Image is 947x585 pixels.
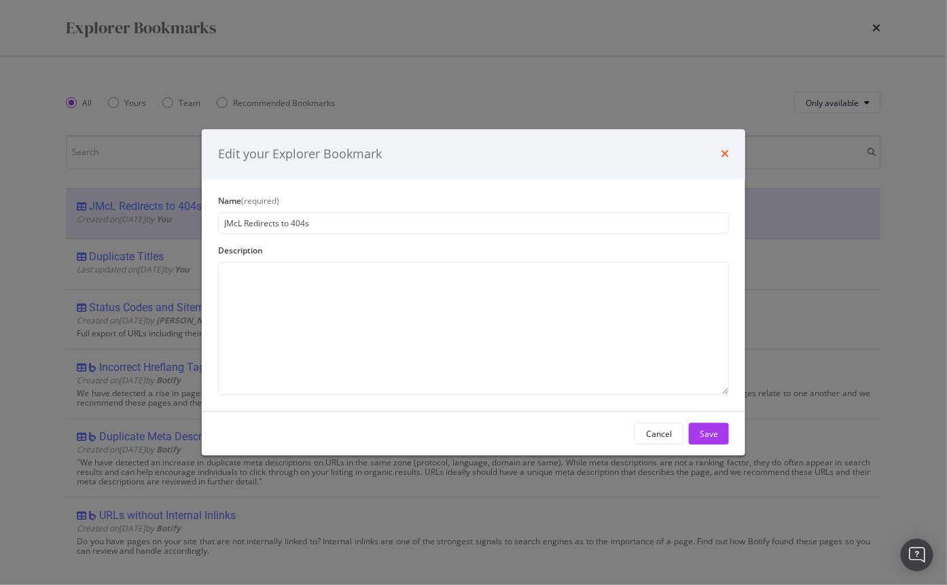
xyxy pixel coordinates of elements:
div: modal [202,129,745,456]
span: Name [218,196,241,207]
span: (required) [241,196,279,207]
div: Edit your Explorer Bookmark [218,145,382,163]
button: Save [689,423,729,445]
div: times [721,145,729,163]
input: Enter a name [218,213,729,234]
div: Open Intercom Messenger [901,539,933,571]
div: Save [700,428,718,440]
div: Description [218,245,729,257]
button: Cancel [635,423,683,445]
div: Cancel [646,428,672,440]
